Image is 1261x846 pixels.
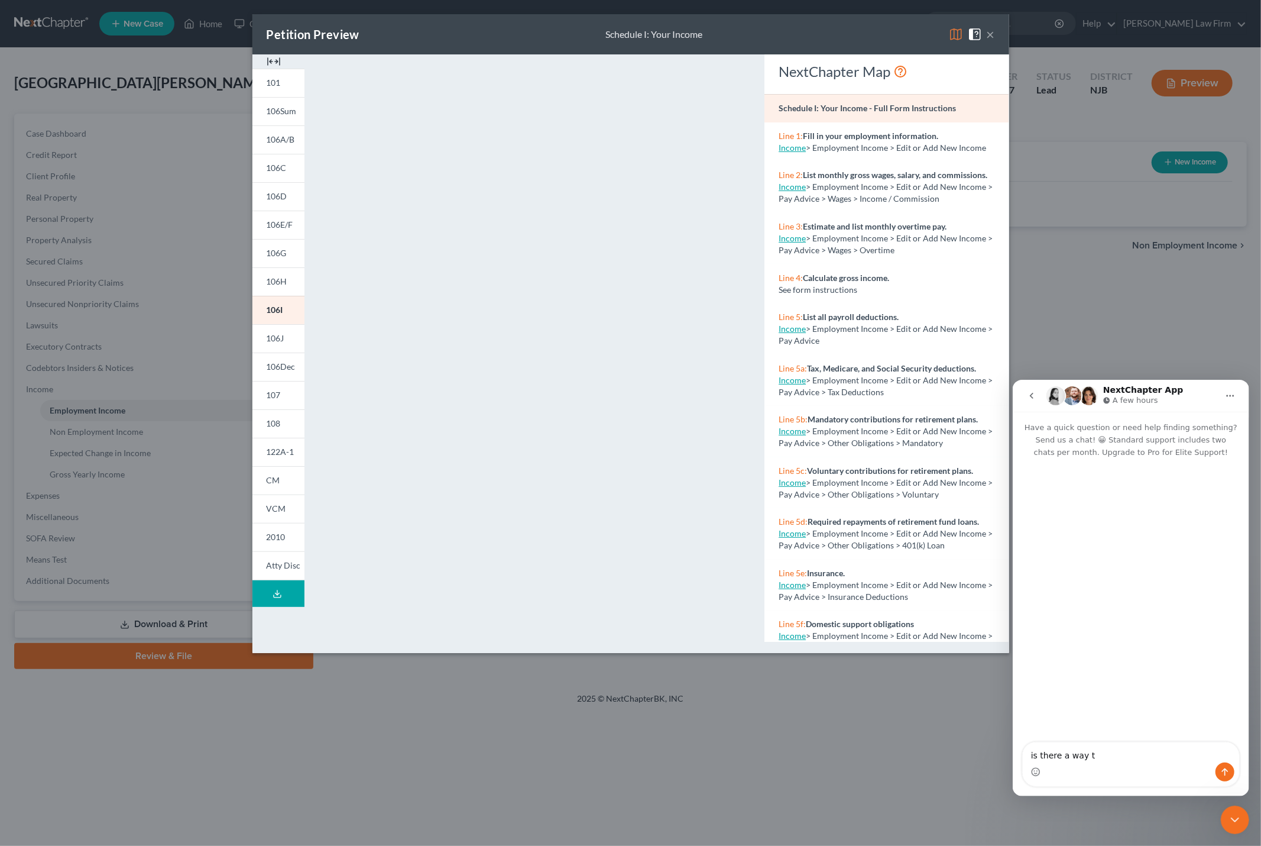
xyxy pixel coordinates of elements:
[779,182,806,192] a: Income
[779,324,806,334] a: Income
[252,154,304,182] a: 106C
[252,438,304,466] a: 122A-1
[806,143,986,153] span: > Employment Income > Edit or Add New Income
[252,239,304,267] a: 106G
[779,363,807,373] span: Line 5a:
[267,333,284,343] span: 106J
[1013,380,1249,796] iframe: Intercom live chat
[803,170,987,180] strong: List monthly gross wages, salary, and commissions.
[267,447,294,457] span: 122A-1
[267,532,286,542] span: 2010
[267,191,287,201] span: 106D
[779,619,806,629] span: Line 5f:
[779,143,806,153] a: Income
[267,475,280,485] span: CM
[267,361,296,372] span: 106Dec
[949,27,963,41] img: map-eea8200ae884c6f1103ae1953ef3d486a96c86aabb227e865a55264e3737af1f.svg
[252,125,304,154] a: 106A/B
[779,170,803,180] span: Line 2:
[267,390,281,400] span: 107
[779,528,806,538] a: Income
[779,375,806,385] a: Income
[779,312,803,322] span: Line 5:
[252,267,304,296] a: 106H
[605,28,702,41] div: Schedule I: Your Income
[779,221,803,231] span: Line 3:
[779,580,806,590] a: Income
[267,219,293,230] span: 106E/F
[779,528,993,550] span: > Employment Income > Edit or Add New Income > Pay Advice > Other Obligations > 401(k) Loan
[779,631,993,653] span: > Employment Income > Edit or Add New Income > Pay Advice > Other Obligations > Domestic Sup.
[779,466,807,476] span: Line 5c:
[267,248,287,258] span: 106G
[803,221,946,231] strong: Estimate and list monthly overtime pay.
[807,466,973,476] strong: Voluntary contributions for retirement plans.
[267,305,283,315] span: 106I
[779,285,857,295] span: See form instructions
[252,182,304,211] a: 106D
[779,477,993,499] span: > Employment Income > Edit or Add New Income > Pay Advice > Other Obligations > Voluntary
[779,426,993,448] span: > Employment Income > Edit or Add New Income > Pay Advice > Other Obligations > Mandatory
[252,69,304,97] a: 101
[252,409,304,438] a: 108
[807,568,845,578] strong: Insurance.
[779,375,993,397] span: > Employment Income > Edit or Add New Income > Pay Advice > Tax Deductions
[267,163,287,173] span: 106C
[252,353,304,381] a: 106Dec
[267,26,359,43] div: Petition Preview
[779,580,993,602] span: > Employment Income > Edit or Add New Income > Pay Advice > Insurance Deductions
[779,131,803,141] span: Line 1:
[779,414,808,424] span: Line 5b:
[267,78,281,88] span: 101
[267,106,297,116] span: 106Sum
[1221,806,1249,834] iframe: Intercom live chat
[779,62,994,81] div: NextChapter Map
[252,495,304,523] a: VCM
[267,134,295,144] span: 106A/B
[252,523,304,551] a: 2010
[803,273,889,283] strong: Calculate gross income.
[267,418,281,428] span: 108
[968,27,982,41] img: help-close-5ba153eb36485ed6c1ea00a893f15db1cb9b99d6cae46e1a8edb6c62d00a1a76.svg
[779,233,806,243] a: Income
[779,324,993,345] span: > Employment Income > Edit or Add New Income > Pay Advice
[252,466,304,495] a: CM
[779,182,993,204] span: > Employment Income > Edit or Add New Income > Pay Advice > Wages > Income / Commission
[252,324,304,353] a: 106J
[808,414,978,424] strong: Mandatory contributions for retirement plans.
[779,568,807,578] span: Line 5e:
[779,631,806,641] a: Income
[326,64,743,641] iframe: <object ng-attr-data='[URL][DOMAIN_NAME]' type='application/pdf' width='100%' height='975px'></ob...
[779,426,806,436] a: Income
[987,27,995,41] button: ×
[267,276,287,286] span: 106H
[807,363,976,373] strong: Tax, Medicare, and Social Security deductions.
[779,233,993,255] span: > Employment Income > Edit or Add New Income > Pay Advice > Wages > Overtime
[779,516,808,527] span: Line 5d:
[803,312,899,322] strong: List all payroll deductions.
[252,551,304,580] a: Atty Disc
[267,54,281,69] img: expand-e0f6d898513216a626fdd78e52531dac95497ffd26381d4c15ee2fc46db09dca.svg
[267,503,286,514] span: VCM
[267,560,301,570] span: Atty Disc
[252,97,304,125] a: 106Sum
[803,131,938,141] strong: Fill in your employment information.
[779,477,806,487] a: Income
[252,296,304,324] a: 106I
[779,273,803,283] span: Line 4:
[779,103,956,113] strong: Schedule I: Your Income - Full Form Instructions
[252,381,304,409] a: 107
[808,516,979,527] strong: Required repayments of retirement fund loans.
[806,619,914,629] strong: Domestic support obligations
[252,211,304,239] a: 106E/F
